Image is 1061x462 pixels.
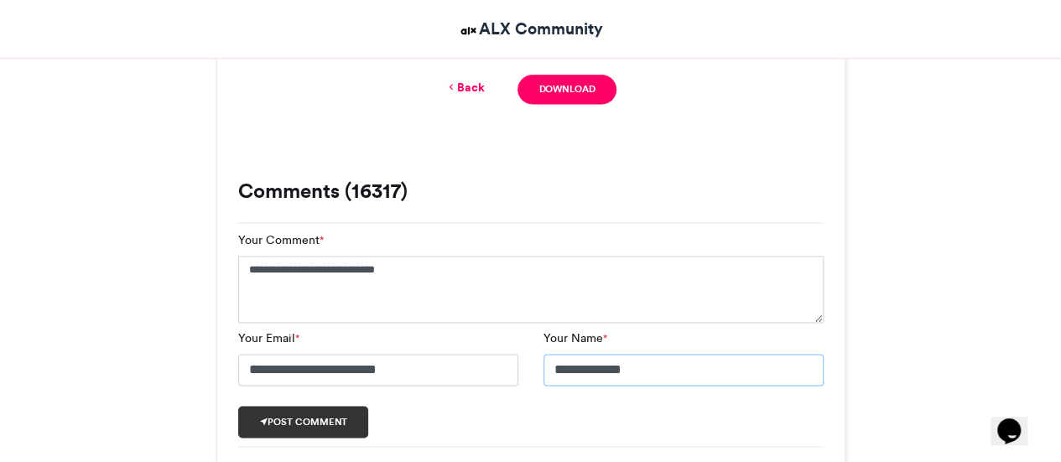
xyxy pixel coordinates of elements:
a: ALX Community [458,17,603,41]
iframe: chat widget [991,395,1044,445]
img: ALX Community [458,20,479,41]
a: Download [517,75,616,104]
button: Post comment [238,406,369,438]
h3: Comments (16317) [238,181,824,201]
a: Back [445,79,484,96]
label: Your Comment [238,231,324,249]
label: Your Name [544,330,607,347]
label: Your Email [238,330,299,347]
